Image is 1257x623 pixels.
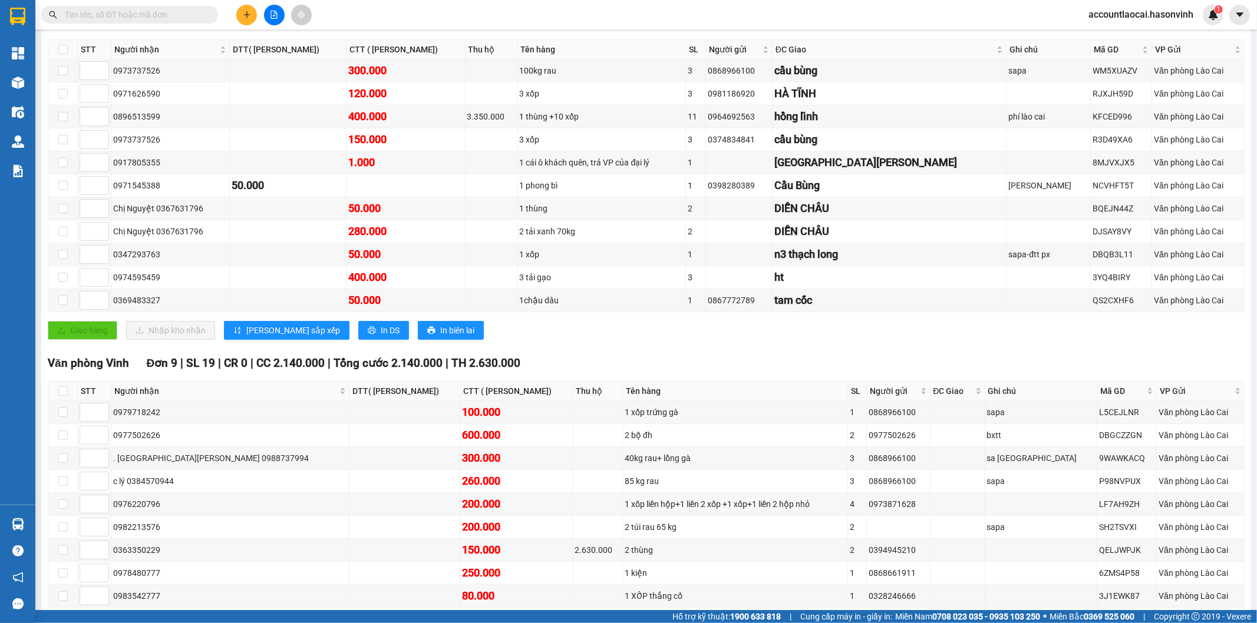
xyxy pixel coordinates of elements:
span: Miền Bắc [1050,610,1134,623]
span: Người gửi [709,43,760,56]
span: file-add [270,11,278,19]
td: Văn phòng Lào Cai [1152,266,1244,289]
td: SH2TSVXI [1097,516,1157,539]
td: Văn phòng Lào Cai [1152,220,1244,243]
div: Văn phòng Lào Cai [1154,225,1242,238]
div: 1 xốp liền hộp+1 liền 2 xốp +1 xốp+1 liền 2 hộp nhỏ [625,498,846,511]
div: 3 [850,475,865,488]
div: 1 [688,156,704,169]
div: 2 [688,225,704,238]
div: 2 bộ đh [625,429,846,442]
div: 1 cái ô khách quên, trả VP của đại lý [520,156,684,169]
div: P98NVPUX [1099,475,1154,488]
div: DIỄN CHÂU [774,223,1004,240]
div: Văn phòng Lào Cai [1159,521,1242,533]
span: copyright [1192,612,1200,621]
div: sapa [987,475,1096,488]
div: 8MJVXJX5 [1093,156,1150,169]
div: 0978480777 [113,566,347,579]
img: solution-icon [12,165,24,177]
div: 0363350229 [113,544,347,556]
div: WM5XUAZV [1093,64,1150,77]
td: WM5XUAZV [1091,59,1152,82]
div: HÀ TĨNH [774,85,1004,102]
div: 0971545388 [113,179,227,192]
td: Văn phòng Lào Cai [1152,151,1244,174]
div: 0973737526 [113,64,227,77]
span: | [790,610,791,623]
div: 0896513599 [113,110,227,123]
div: 400.000 [348,269,463,286]
div: Văn phòng Lào Cai [1159,566,1242,579]
th: DTT( [PERSON_NAME]) [349,382,460,401]
div: Cầu Bùng [774,177,1004,194]
div: Văn phòng Lào Cai [1159,475,1242,488]
div: 1 [850,406,865,419]
span: question-circle [12,545,24,556]
div: Chị Nguyệt 0367631796 [113,202,227,215]
div: 280.000 [348,223,463,240]
div: 0917805355 [113,156,227,169]
span: ĐC Giao [776,43,994,56]
td: Văn phòng Lào Cai [1157,447,1245,470]
span: | [218,356,221,370]
div: 9WAWKACQ [1099,452,1154,465]
td: NCVHFT5T [1091,174,1152,197]
div: 3 [688,64,704,77]
div: SH2TSVXI [1099,521,1154,533]
div: 400.000 [348,108,463,125]
div: Văn phòng Lào Cai [1154,156,1242,169]
th: Ghi chú [985,382,1098,401]
td: KFCED996 [1091,105,1152,128]
div: 2 [688,202,704,215]
span: [PERSON_NAME] sắp xếp [246,324,340,337]
div: 1 [850,566,865,579]
div: 3 [688,271,704,284]
div: DJSAY8VY [1093,225,1150,238]
div: 3.350.000 [467,110,516,123]
div: 0868966100 [869,406,928,419]
div: Văn phòng Lào Cai [1154,202,1242,215]
th: Thu hộ [573,382,623,401]
div: cầu bùng [774,131,1004,148]
div: Văn phòng Lào Cai [1159,406,1242,419]
div: 2 [850,521,865,533]
span: printer [427,326,436,336]
span: Cung cấp máy in - giấy in: [800,610,892,623]
div: 11 [688,110,704,123]
div: R3D49XA6 [1093,133,1150,146]
div: 3 tải gạo [520,271,684,284]
div: Văn phòng Lào Cai [1159,429,1242,442]
td: 6ZMS4P58 [1097,562,1157,585]
td: Văn phòng Lào Cai [1157,585,1245,608]
div: Văn phòng Lào Cai [1159,589,1242,602]
img: logo-vxr [10,8,25,25]
img: warehouse-icon [12,135,24,148]
div: 1 kiện [625,566,846,579]
th: Thu hộ [466,40,518,59]
div: Văn phòng Lào Cai [1154,271,1242,284]
td: QELJWPJK [1097,539,1157,562]
span: Đơn 9 [147,356,178,370]
div: 3 [850,452,865,465]
td: Văn phòng Lào Cai [1157,562,1245,585]
div: 0977502626 [869,429,928,442]
button: aim [291,5,312,25]
div: DBGCZZGN [1099,429,1154,442]
th: STT [78,382,111,401]
td: Văn phòng Lào Cai [1152,243,1244,266]
strong: 0369 525 060 [1084,612,1134,621]
div: 40kg rau+ lồng gà [625,452,846,465]
td: R3D49XA6 [1091,128,1152,151]
td: L5CEJLNR [1097,401,1157,424]
div: sa [GEOGRAPHIC_DATA] [987,452,1096,465]
div: 120.000 [348,85,463,102]
div: bxtt [987,429,1096,442]
div: tam cốc [774,292,1004,309]
button: downloadNhập kho nhận [126,321,215,340]
div: 3 xốp [520,87,684,100]
div: n3 thạch long [774,246,1004,263]
div: 1 XỐP thắng cố [625,589,846,602]
td: LF7AH9ZH [1097,493,1157,516]
td: Văn phòng Lào Cai [1152,174,1244,197]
